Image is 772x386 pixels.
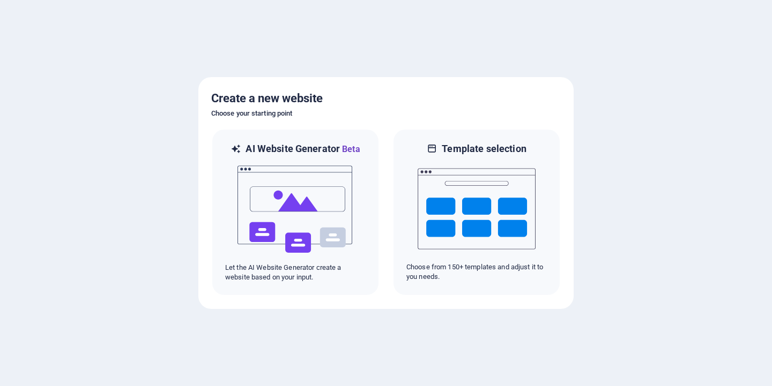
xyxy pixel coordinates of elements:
div: AI Website GeneratorBetaaiLet the AI Website Generator create a website based on your input. [211,128,380,296]
div: Template selectionChoose from 150+ templates and adjust it to you needs. [392,128,561,296]
h6: Template selection [442,142,526,155]
span: Beta [340,144,360,154]
h6: AI Website Generator [246,142,360,156]
h6: Choose your starting point [211,107,561,120]
p: Choose from 150+ templates and adjust it to you needs. [406,262,547,282]
img: ai [236,156,354,263]
h5: Create a new website [211,90,561,107]
p: Let the AI Website Generator create a website based on your input. [225,263,366,282]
